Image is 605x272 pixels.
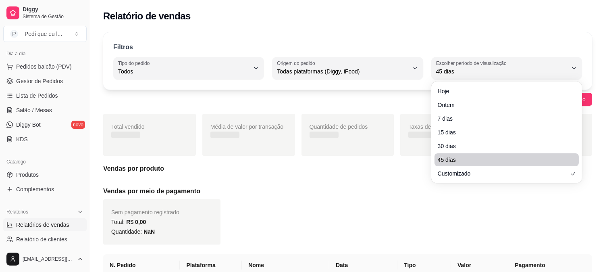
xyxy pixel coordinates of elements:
h5: Vendas por produto [103,164,592,174]
span: Pedidos balcão (PDV) [16,63,72,71]
span: 15 dias [438,128,568,136]
span: [EMAIL_ADDRESS][DOMAIN_NAME] [23,256,74,262]
span: NaN [143,228,155,235]
button: Select a team [3,26,87,42]
span: Ontem [438,101,568,109]
span: Diggy [23,6,83,13]
h5: Vendas por meio de pagamento [103,186,592,196]
span: Sistema de Gestão [23,13,83,20]
span: Relatórios de vendas [16,221,69,229]
span: Média de valor por transação [210,123,283,130]
span: Customizado [438,169,568,178]
span: Quantidade de pedidos [310,123,368,130]
div: Pedi que eu l ... [25,30,62,38]
span: Produtos [16,171,39,179]
span: Diggy Bot [16,121,41,129]
span: Total vendido [111,123,145,130]
span: Quantidade: [111,228,155,235]
span: Todos [118,67,249,75]
span: 45 dias [438,156,568,164]
label: Origem do pedido [277,60,318,67]
span: Gestor de Pedidos [16,77,63,85]
span: Sem pagamento registrado [111,209,179,216]
span: 30 dias [438,142,568,150]
span: Complementos [16,185,54,193]
span: Salão / Mesas [16,106,52,114]
h2: Relatório de vendas [103,10,191,23]
span: Hoje [438,87,568,95]
span: Total: [111,219,146,225]
div: Dia a dia [3,47,87,60]
span: Relatório de clientes [16,235,67,243]
label: Escolher período de visualização [436,60,509,67]
span: KDS [16,135,28,143]
span: R$ 0,00 [126,219,146,225]
label: Tipo do pedido [118,60,152,67]
div: Catálogo [3,155,87,168]
span: P [10,30,18,38]
span: Taxas de entrega [408,123,451,130]
span: Todas plataformas (Diggy, iFood) [277,67,408,75]
span: 45 dias [436,67,568,75]
span: Lista de Pedidos [16,92,58,100]
p: Filtros [113,42,133,52]
span: Relatórios [6,209,28,215]
span: 7 dias [438,115,568,123]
